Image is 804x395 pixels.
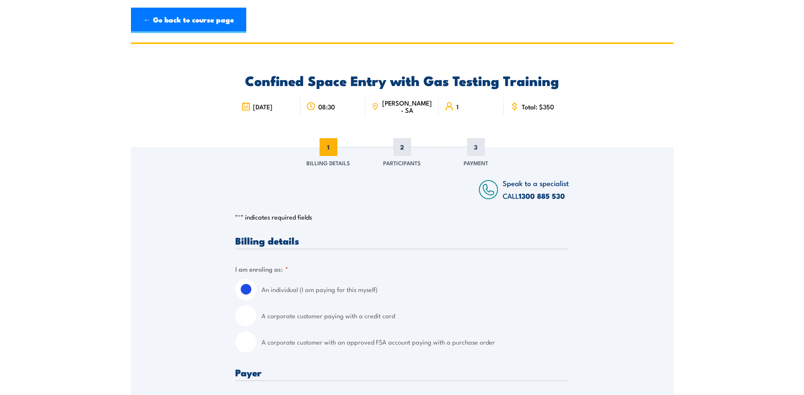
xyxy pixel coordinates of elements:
span: 2 [393,138,411,156]
span: Participants [383,159,421,167]
span: Payment [464,159,488,167]
span: Speak to a specialist CALL [503,178,569,201]
a: 1300 885 530 [519,190,565,201]
span: [DATE] [253,103,273,110]
a: ← Go back to course page [131,8,246,33]
span: Billing Details [306,159,350,167]
span: 08:30 [318,103,335,110]
span: 1 [456,103,459,110]
h2: Confined Space Entry with Gas Testing Training [235,74,569,86]
h3: Payer [235,367,569,377]
h3: Billing details [235,236,569,245]
p: " " indicates required fields [235,213,569,221]
legend: I am enroling as: [235,264,288,274]
label: An individual (I am paying for this myself) [262,279,569,300]
label: A corporate customer with an approved FSA account paying with a purchase order [262,331,569,353]
span: 1 [320,138,337,156]
span: Total: $350 [522,103,554,110]
label: A corporate customer paying with a credit card [262,305,569,326]
span: [PERSON_NAME] - SA [381,99,433,114]
span: 3 [467,138,485,156]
